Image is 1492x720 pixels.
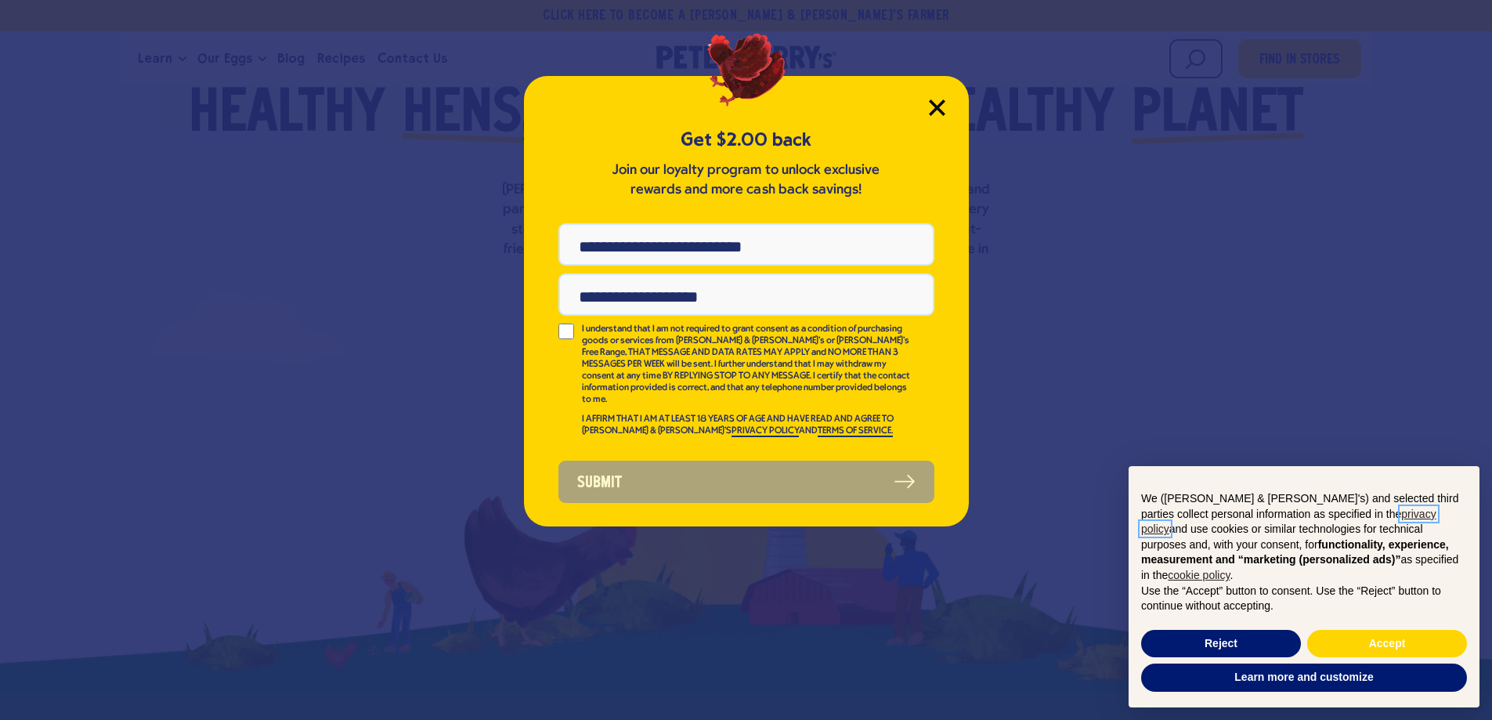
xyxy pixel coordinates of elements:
[1307,630,1467,658] button: Accept
[1141,508,1436,536] a: privacy policy
[1141,584,1467,614] p: Use the “Accept” button to consent. Use the “Reject” button to continue without accepting.
[1168,569,1230,581] a: cookie policy
[609,161,883,200] p: Join our loyalty program to unlock exclusive rewards and more cash back savings!
[1141,630,1301,658] button: Reject
[929,99,945,116] button: Close Modal
[558,461,934,503] button: Submit
[818,426,893,437] a: TERMS OF SERVICE.
[732,426,799,437] a: PRIVACY POLICY
[558,324,574,339] input: I understand that I am not required to grant consent as a condition of purchasing goods or servic...
[1141,491,1467,584] p: We ([PERSON_NAME] & [PERSON_NAME]'s) and selected third parties collect personal information as s...
[582,414,912,437] p: I AFFIRM THAT I AM AT LEAST 18 YEARS OF AGE AND HAVE READ AND AGREE TO [PERSON_NAME] & [PERSON_NA...
[558,127,934,153] h5: Get $2.00 back
[582,324,912,406] p: I understand that I am not required to grant consent as a condition of purchasing goods or servic...
[1141,664,1467,692] button: Learn more and customize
